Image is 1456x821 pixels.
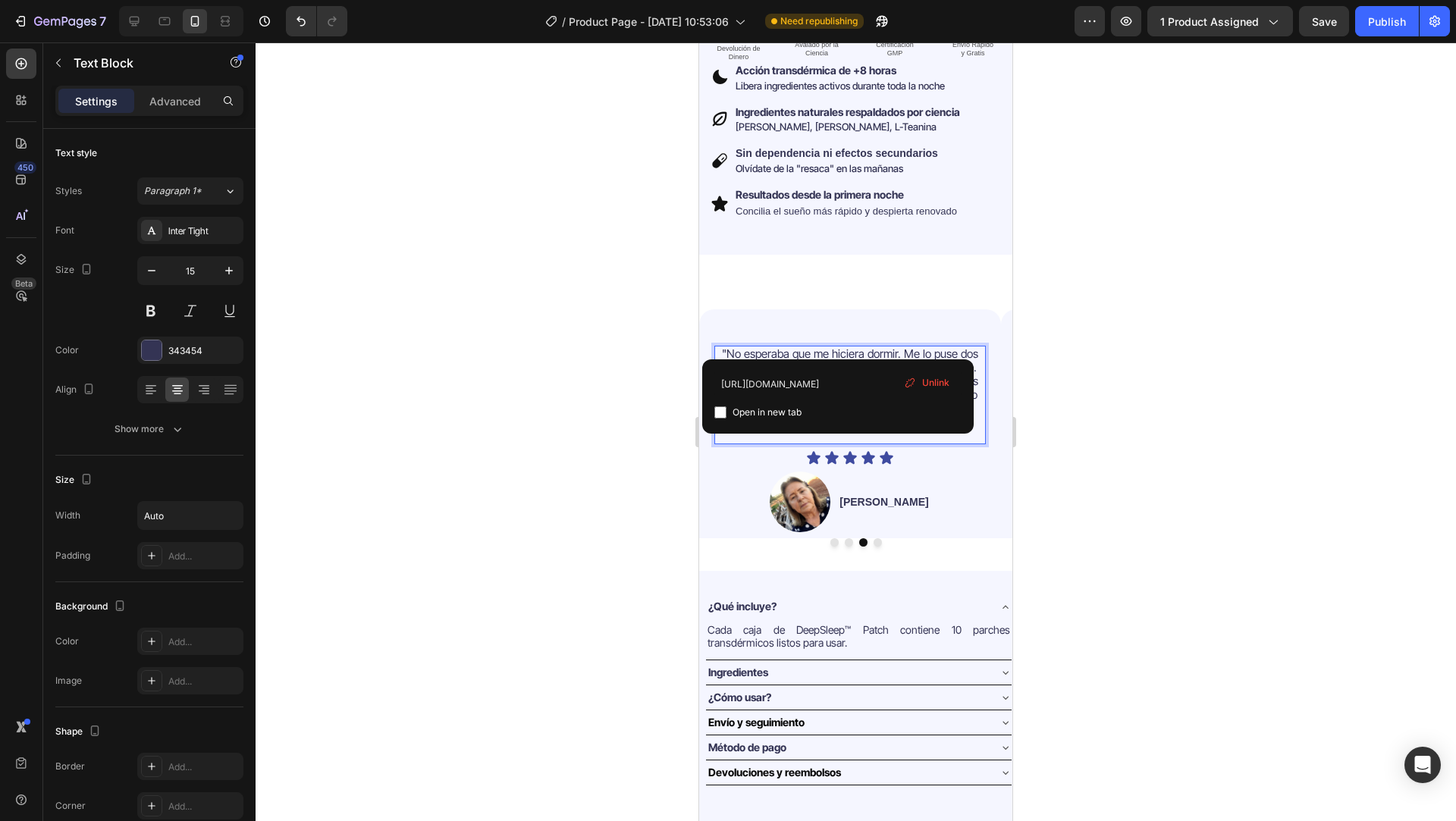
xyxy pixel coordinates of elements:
[55,470,96,490] div: Size
[55,760,85,773] div: Border
[146,496,154,504] button: Dot
[55,549,90,562] div: Padding
[55,380,98,400] div: Align
[55,146,97,160] div: Text style
[55,509,80,522] div: Width
[149,93,201,109] p: Advanced
[140,453,229,466] p: [PERSON_NAME]
[1312,15,1337,28] span: Save
[160,496,168,504] button: Dot
[55,635,79,648] div: Color
[569,14,729,30] span: Product Page - [DATE] 10:53:06
[168,800,240,813] div: Add...
[115,421,185,437] div: Show more
[1147,6,1293,36] button: 1 product assigned
[11,277,36,290] div: Beta
[9,699,87,712] p: Método de pago
[168,344,240,358] div: 343454
[9,649,72,662] p: ¿Cómo usar?
[71,429,131,490] img: image_demo.jpg
[131,496,140,504] button: Dot
[1355,6,1419,36] button: Publish
[922,376,949,390] span: Unlink
[714,371,962,396] input: Paste link here
[55,597,129,617] div: Background
[247,7,300,15] p: y Gratis
[23,304,279,373] a: "No esperaba que me hiciera dormir. Me lo puse dos horas antes de acostarme y no sentí ningún efe...
[286,6,347,36] div: Undo/Redo
[55,343,79,357] div: Color
[9,673,105,686] strong: Envío y seguimiento
[562,14,566,30] span: /
[55,260,96,280] div: Size
[144,184,202,198] span: Paragraph 1*
[55,415,243,443] button: Show more
[168,635,240,649] div: Add...
[55,799,86,813] div: Corner
[55,674,82,688] div: Image
[75,93,118,109] p: Settings
[9,624,69,637] p: Ingredientes
[169,7,222,15] p: GMP
[9,557,77,570] strong: ¿Qué incluye?
[168,760,240,774] div: Add...
[8,581,311,607] p: Cada caja de DeepSleep™ Patch contiene 10 parches transdérmicos listos para usar.
[15,303,287,402] div: Rich Text Editor. Editing area: main
[55,224,74,237] div: Font
[91,7,144,15] p: Ciencia
[168,675,240,688] div: Add...
[780,14,858,28] span: Need republishing
[9,723,142,736] strong: Devoluciones y reembolsos
[1160,14,1259,30] span: 1 product assigned
[733,403,802,421] span: Open in new tab
[55,184,82,198] div: Styles
[138,502,243,529] input: Auto
[1368,14,1406,30] div: Publish
[99,12,106,30] p: 7
[6,6,113,36] button: 7
[1404,747,1441,783] div: Open Intercom Messenger
[55,722,104,742] div: Shape
[168,550,240,563] div: Add...
[174,496,183,504] button: Dot
[699,42,1012,821] iframe: Design area
[14,161,36,174] div: 450
[168,224,240,238] div: Inter Tight
[74,54,202,72] p: Text Block
[137,177,243,205] button: Paragraph 1*
[1299,6,1349,36] button: Save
